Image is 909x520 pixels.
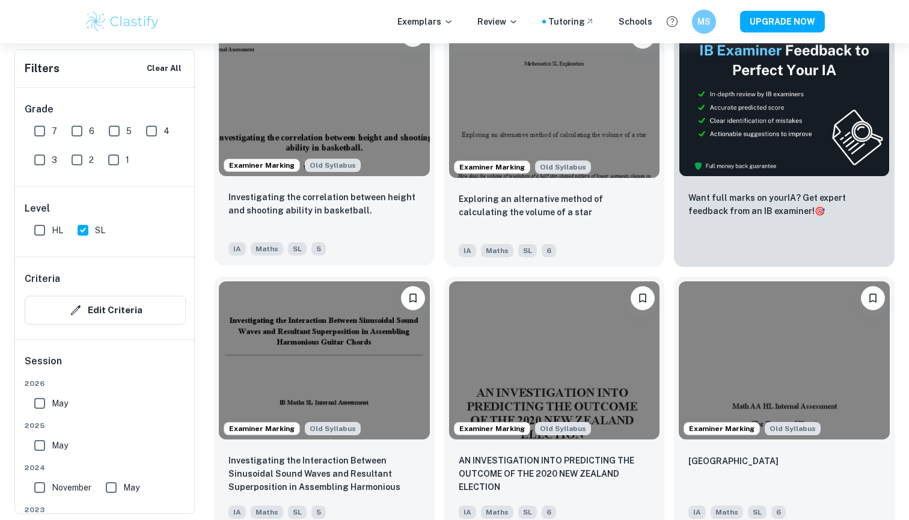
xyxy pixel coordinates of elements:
[288,242,307,255] span: SL
[25,378,186,389] span: 2026
[740,11,825,32] button: UPGRADE NOW
[548,15,595,28] a: Tutoring
[697,15,711,28] h6: MS
[449,20,660,178] img: Maths IA example thumbnail: Exploring an alternative method of calcu
[228,506,246,519] span: IA
[542,244,556,257] span: 6
[251,506,283,519] span: Maths
[164,124,170,138] span: 4
[25,60,60,77] h6: Filters
[771,506,786,519] span: 6
[84,10,161,34] img: Clastify logo
[679,281,890,439] img: Maths IA example thumbnail: Tower of Hanoi
[219,18,430,176] img: Maths IA example thumbnail: Investigating the correlation between he
[684,423,759,434] span: Examiner Marking
[305,422,361,435] div: Although this IA is written for the old math syllabus (last exam in November 2020), the current I...
[126,124,132,138] span: 5
[52,124,57,138] span: 7
[25,462,186,473] span: 2024
[123,481,139,494] span: May
[535,161,591,174] div: Although this IA is written for the old math syllabus (last exam in November 2020), the current I...
[481,506,513,519] span: Maths
[52,153,57,167] span: 3
[692,10,716,34] button: MS
[305,159,361,172] div: Although this IA is written for the old math syllabus (last exam in November 2020), the current I...
[748,506,767,519] span: SL
[815,206,825,216] span: 🎯
[631,286,655,310] button: Bookmark
[459,192,650,219] p: Exploring an alternative method of calculating the volume of a star
[444,15,665,267] a: Examiner MarkingAlthough this IA is written for the old math syllabus (last exam in November 2020...
[305,159,361,172] span: Old Syllabus
[219,281,430,439] img: Maths IA example thumbnail: Investigating the Interaction Between Si
[688,454,779,468] p: Tower of Hanoi
[397,15,453,28] p: Exemplars
[401,286,425,310] button: Bookmark
[95,224,105,237] span: SL
[662,11,682,32] button: Help and Feedback
[765,422,821,435] span: Old Syllabus
[251,242,283,255] span: Maths
[52,481,91,494] span: November
[228,191,420,217] p: Investigating the correlation between height and shooting ability in basketball.
[535,161,591,174] span: Old Syllabus
[52,439,68,452] span: May
[224,423,299,434] span: Examiner Marking
[674,15,895,267] a: ThumbnailWant full marks on yourIA? Get expert feedback from an IB examiner!
[89,153,94,167] span: 2
[619,15,652,28] a: Schools
[25,420,186,431] span: 2025
[89,124,94,138] span: 6
[535,422,591,435] div: Although this IA is written for the old math syllabus (last exam in November 2020), the current I...
[459,506,476,519] span: IA
[765,422,821,435] div: Although this IA is written for the old math syllabus (last exam in November 2020), the current I...
[311,242,326,255] span: 5
[459,454,650,494] p: AN INVESTIGATION INTO PREDICTING THE OUTCOME OF THE 2020 NEW ZEALAND ELECTION
[228,242,246,255] span: IA
[542,506,556,519] span: 6
[25,272,60,286] h6: Criteria
[25,201,186,216] h6: Level
[52,397,68,410] span: May
[454,162,530,173] span: Examiner Marking
[144,60,185,78] button: Clear All
[711,506,743,519] span: Maths
[518,506,537,519] span: SL
[25,504,186,515] span: 2023
[228,454,420,495] p: Investigating the Interaction Between Sinusoidal Sound Waves and Resultant Superposition in Assem...
[481,244,513,257] span: Maths
[25,296,186,325] button: Edit Criteria
[535,422,591,435] span: Old Syllabus
[688,506,706,519] span: IA
[224,160,299,171] span: Examiner Marking
[861,286,885,310] button: Bookmark
[477,15,518,28] p: Review
[25,354,186,378] h6: Session
[311,506,326,519] span: 5
[454,423,530,434] span: Examiner Marking
[25,102,186,117] h6: Grade
[52,224,63,237] span: HL
[305,422,361,435] span: Old Syllabus
[459,244,476,257] span: IA
[688,191,880,218] p: Want full marks on your IA ? Get expert feedback from an IB examiner!
[288,506,307,519] span: SL
[214,15,435,267] a: Examiner MarkingAlthough this IA is written for the old math syllabus (last exam in November 2020...
[679,20,890,177] img: Thumbnail
[518,244,537,257] span: SL
[449,281,660,439] img: Maths IA example thumbnail: AN INVESTIGATION INTO PREDICTING THE OUT
[126,153,129,167] span: 1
